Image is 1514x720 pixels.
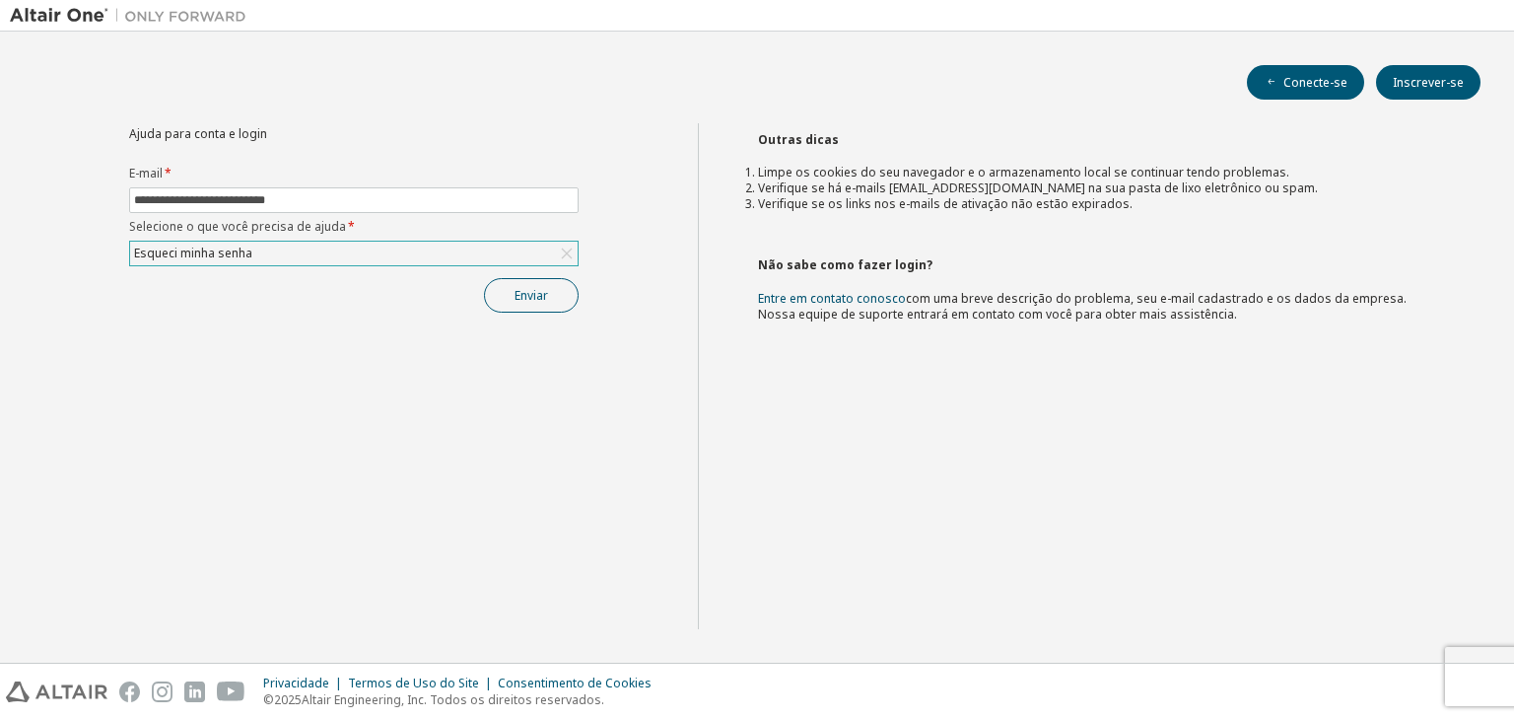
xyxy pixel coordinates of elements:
img: instagram.svg [152,682,172,702]
div: Esqueci minha senha [130,242,578,265]
font: Privacidade [263,675,329,691]
font: Não sabe como fazer login? [758,256,932,273]
font: Enviar [515,287,548,304]
font: Altair Engineering, Inc. Todos os direitos reservados. [302,691,604,708]
font: 2025 [274,691,302,708]
img: youtube.svg [217,682,245,702]
img: facebook.svg [119,682,140,702]
font: © [263,691,274,708]
font: com uma breve descrição do problema, seu e-mail cadastrado e os dados da empresa. Nossa equipe de... [758,290,1407,323]
a: Entre em contato conosco [758,290,906,307]
img: altair_logo.svg [6,682,107,702]
img: linkedin.svg [184,682,205,702]
font: Esqueci minha senha [134,245,252,261]
font: Inscrever-se [1393,74,1464,91]
font: Outras dicas [758,131,839,148]
font: Verifique se há e-mails [EMAIL_ADDRESS][DOMAIN_NAME] na sua pasta de lixo eletrônico ou spam. [758,180,1318,196]
img: Altair Um [10,6,256,26]
font: E-mail [129,165,163,181]
font: Consentimento de Cookies [498,675,652,691]
font: Termos de Uso do Site [348,675,479,691]
button: Enviar [484,278,579,313]
font: Ajuda para conta e login [129,125,267,142]
font: Limpe os cookies do seu navegador e o armazenamento local se continuar tendo problemas. [758,164,1289,180]
font: Verifique se os links nos e-mails de ativação não estão expirados. [758,195,1133,212]
font: Conecte-se [1283,74,1347,91]
font: Selecione o que você precisa de ajuda [129,218,346,235]
button: Conecte-se [1247,65,1364,100]
button: Inscrever-se [1376,65,1480,100]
